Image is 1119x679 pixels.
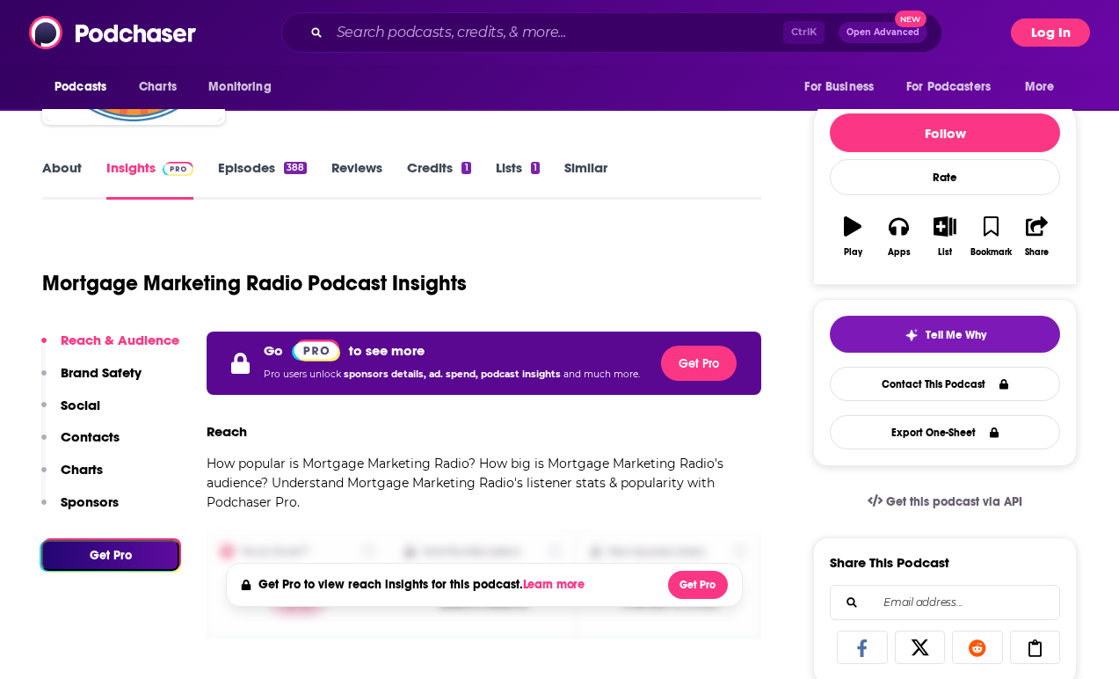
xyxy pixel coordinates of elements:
[331,159,382,200] a: Reviews
[1013,70,1077,104] button: open menu
[461,162,470,174] div: 1
[41,397,100,429] button: Social
[830,316,1060,353] button: tell me why sparkleTell Me Why
[42,270,467,296] h1: Mortgage Marketing Radio Podcast Insights
[830,554,949,571] h3: Share This Podcast
[264,342,283,359] p: Go
[29,16,198,49] img: Podchaser - Follow, Share and Rate Podcasts
[349,342,425,359] p: to see more
[42,70,129,104] button: open menu
[208,75,271,99] span: Monitoring
[830,367,1060,401] a: Contact This Podcast
[830,205,876,268] button: Play
[41,332,179,364] button: Reach & Audience
[54,75,106,99] span: Podcasts
[284,162,307,174] div: 388
[207,423,247,440] h3: Reach
[804,75,874,99] span: For Business
[496,159,540,200] a: Lists1
[661,346,737,381] button: Get Pro
[1010,631,1061,664] a: Copy Link
[264,361,640,388] p: Pro users unlock and much more.
[938,247,952,258] div: List
[888,247,911,258] div: Apps
[886,494,1022,509] span: Get this podcast via API
[839,22,927,43] button: Open AdvancedNew
[196,70,294,104] button: open menu
[845,586,1045,619] input: Email address...
[207,454,761,512] p: How popular is Mortgage Marketing Radio? How big is Mortgage Marketing Radio's audience? Understa...
[854,480,1036,523] a: Get this podcast via API
[830,415,1060,449] button: Export One-Sheet
[926,328,986,342] span: Tell Me Why
[139,75,177,99] span: Charts
[1011,18,1090,47] button: Log In
[968,205,1014,268] button: Bookmark
[42,159,82,200] a: About
[1025,247,1049,258] div: Share
[163,162,193,176] img: Podchaser Pro
[258,577,590,592] h4: Get Pro to view reach insights for this podcast.
[41,493,119,526] button: Sponsors
[281,12,942,53] div: Search podcasts, credits, & more...
[41,364,142,397] button: Brand Safety
[1014,205,1060,268] button: Share
[61,397,100,413] p: Social
[783,21,825,44] span: Ctrl K
[847,28,919,37] span: Open Advanced
[906,75,991,99] span: For Podcasters
[41,540,179,571] button: Get Pro
[127,70,187,104] a: Charts
[830,113,1060,152] button: Follow
[407,159,470,200] a: Credits1
[668,571,728,599] button: Get Pro
[61,364,142,381] p: Brand Safety
[292,339,340,361] img: Podchaser Pro
[792,70,896,104] button: open menu
[61,332,179,348] p: Reach & Audience
[61,461,103,478] p: Charts
[41,428,120,461] button: Contacts
[970,247,1012,258] div: Bookmark
[952,631,1003,664] a: Share on Reddit
[61,428,120,445] p: Contacts
[922,205,968,268] button: List
[876,205,921,268] button: Apps
[895,11,926,27] span: New
[61,493,119,510] p: Sponsors
[895,70,1016,104] button: open menu
[564,159,607,200] a: Similar
[330,18,783,47] input: Search podcasts, credits, & more...
[531,162,540,174] div: 1
[830,585,1060,620] div: Search followers
[830,159,1060,195] div: Rate
[844,247,862,258] div: Play
[837,631,888,664] a: Share on Facebook
[523,578,590,592] button: Learn more
[41,461,103,493] button: Charts
[106,159,193,200] a: InsightsPodchaser Pro
[344,369,563,380] span: sponsors details, ad. spend, podcast insights
[218,159,307,200] a: Episodes388
[292,339,340,361] a: Pro website
[1025,75,1055,99] span: More
[895,631,946,664] a: Share on X/Twitter
[905,328,919,342] img: tell me why sparkle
